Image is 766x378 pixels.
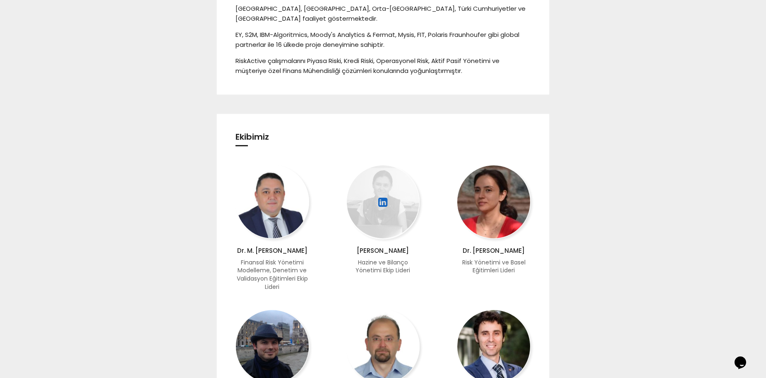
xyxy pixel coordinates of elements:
[235,30,531,50] p: EY, S2M, IBM-Algoritmics, Moody's Analytics & Fermat, Mysis, FIT, Polaris Fraunhoufer gibi global...
[457,246,531,256] p: Dr. [PERSON_NAME]
[235,56,531,76] p: RiskActive çalışmalarını Piyasa Riski, Kredi Riski, Operasyonel Risk, Aktif Pasif Yönetimi ve müş...
[346,246,420,256] p: [PERSON_NAME]
[235,133,531,146] h3: Ekibimiz
[235,246,309,256] p: Dr. M. [PERSON_NAME]
[235,4,531,24] p: [GEOGRAPHIC_DATA], [GEOGRAPHIC_DATA], Orta-[GEOGRAPHIC_DATA], Türki Cumhuriyetler ve [GEOGRAPHIC_...
[237,258,308,291] span: Finansal Risk Yönetimi Modelleme, Denetim ve Validasyon Eğitimleri Ekip Lideri
[731,345,758,370] iframe: chat widget
[462,258,526,275] span: Risk Yönetimi ve Basel Eğitimleri Lideri
[355,258,410,275] span: Hazine ve Bilanço Yönetimi Ekip Lideri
